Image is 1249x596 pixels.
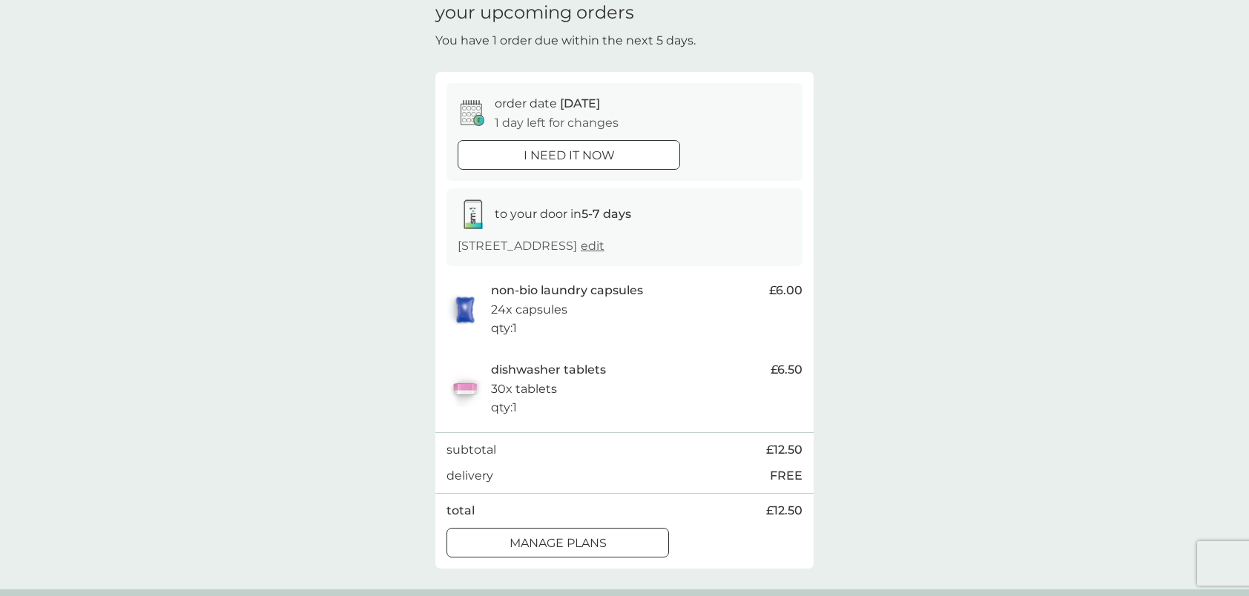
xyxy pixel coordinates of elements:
[446,440,496,460] p: subtotal
[446,501,475,520] p: total
[458,236,604,256] p: [STREET_ADDRESS]
[435,31,696,50] p: You have 1 order due within the next 5 days.
[491,319,517,338] p: qty : 1
[560,96,600,110] span: [DATE]
[771,360,803,380] span: £6.50
[524,146,615,165] p: i need it now
[435,2,634,24] h1: your upcoming orders
[491,380,557,399] p: 30x tablets
[510,534,607,553] p: manage plans
[766,501,803,520] span: £12.50
[491,300,567,319] p: 24x capsules
[491,398,517,417] p: qty : 1
[581,207,631,221] strong: 5-7 days
[770,466,803,486] p: FREE
[581,239,604,253] a: edit
[446,466,493,486] p: delivery
[458,140,680,170] button: i need it now
[769,281,803,300] span: £6.00
[766,440,803,460] span: £12.50
[491,360,606,380] p: dishwasher tablets
[446,528,669,557] button: manage plans
[495,207,631,221] span: to your door in
[491,281,643,300] p: non-bio laundry capsules
[495,94,600,113] p: order date
[495,113,619,133] p: 1 day left for changes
